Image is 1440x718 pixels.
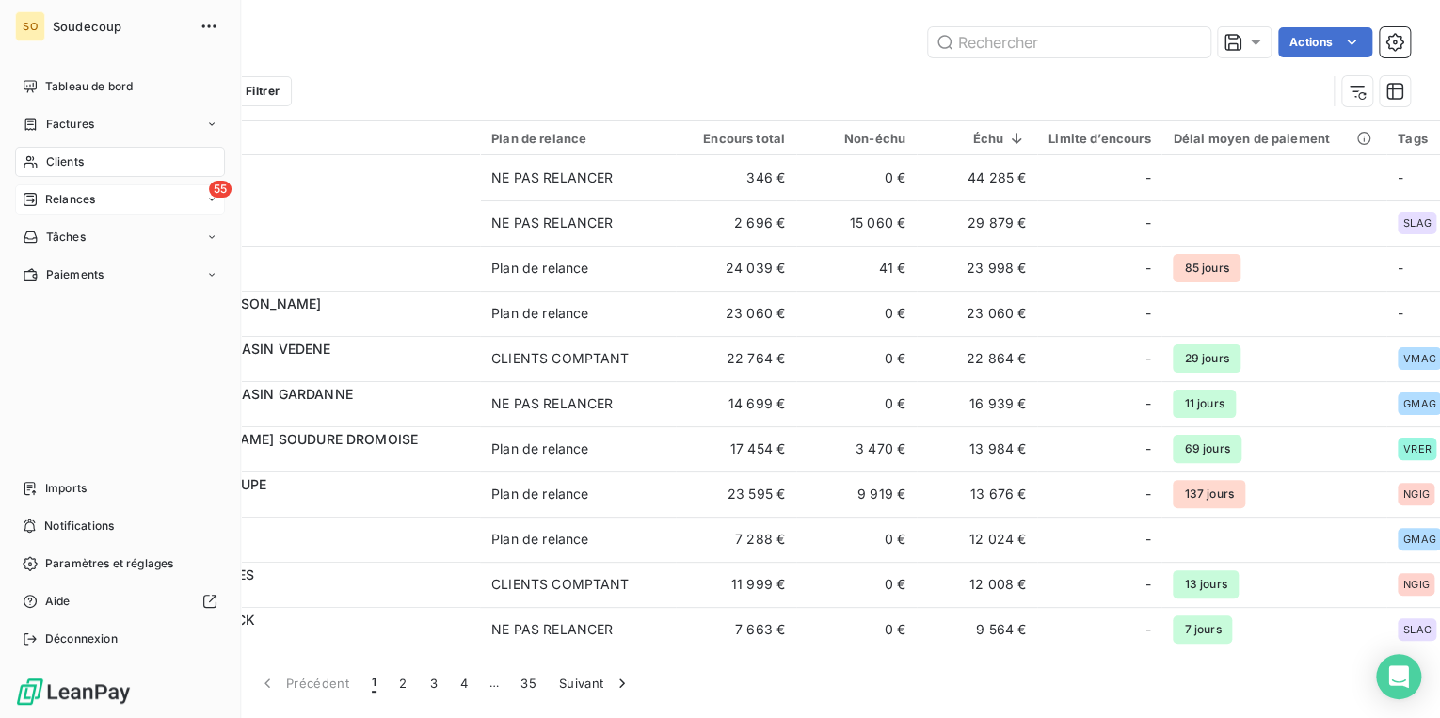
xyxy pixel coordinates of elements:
span: COMPTANT MAGASIN GARDANNE [130,386,353,402]
span: SLAG [1403,624,1432,635]
td: 0 € [796,517,917,562]
span: NGIG [1403,488,1430,500]
span: 11 jours [1173,390,1235,418]
span: 411N9GIG [130,313,469,332]
div: Plan de relance [491,131,664,146]
span: Notifications [44,518,114,535]
span: 411N9MAG [130,584,469,603]
span: - [1144,575,1150,594]
td: 0 € [796,562,917,607]
button: 2 [388,663,418,703]
div: NE PAS RELANCER [491,168,613,187]
td: 15 060 € [796,200,917,246]
button: Précédent [247,663,360,703]
td: 23 060 € [676,291,796,336]
span: 411A9MAG [130,404,469,423]
span: - [1144,168,1150,187]
span: - [1144,620,1150,639]
span: 13 jours [1173,570,1238,598]
span: - [1144,259,1150,278]
span: Factures [46,116,94,133]
td: 0 € [796,155,917,200]
button: 3 [419,663,449,703]
span: 29 jours [1173,344,1240,373]
div: Plan de relance [491,259,588,278]
div: Plan de relance [491,439,588,458]
td: 11 999 € [676,562,796,607]
button: 4 [449,663,479,703]
button: Actions [1278,27,1372,57]
span: … [479,668,509,698]
div: NE PAS RELANCER [491,394,613,413]
span: Tâches [46,229,86,246]
span: Paramètres et réglages [45,555,173,572]
span: VRER [1403,443,1432,455]
td: 7 663 € [676,607,796,652]
span: - [1398,260,1403,276]
td: 13 984 € [917,426,1037,471]
td: 14 699 € [676,381,796,426]
td: 17 454 € [676,426,796,471]
span: Soudecoup [53,19,188,34]
td: 0 € [796,336,917,381]
td: 22 764 € [676,336,796,381]
button: Filtrer [205,76,292,106]
div: Plan de relance [491,304,588,323]
span: Déconnexion [45,630,118,647]
span: Imports [45,480,87,497]
span: NGIG [1403,579,1430,590]
span: 41150114 [130,494,469,513]
td: 23 060 € [917,291,1037,336]
td: 23 595 € [676,471,796,517]
div: Encours total [687,131,785,146]
span: 85 jours [1173,254,1240,282]
button: Suivant [548,663,643,703]
div: CLIENTS COMPTANT [491,575,629,594]
td: 0 € [796,291,917,336]
span: Paiements [46,266,104,283]
div: Plan de relance [491,485,588,503]
div: Plan de relance [491,530,588,549]
span: - [1144,349,1150,368]
span: Relances [45,191,95,208]
span: - [1144,394,1150,413]
button: 1 [360,663,388,703]
span: GMAG [1403,398,1436,409]
td: 9 919 € [796,471,917,517]
span: VMAG [1403,353,1436,364]
td: 9 564 € [917,607,1037,652]
td: 41 € [796,246,917,291]
img: Logo LeanPay [15,677,132,707]
span: 4117220 [130,539,469,558]
span: Tableau de bord [45,78,133,95]
span: 4113667 [130,223,469,242]
span: 411V9LIV [130,359,469,377]
div: Délai moyen de paiement [1173,131,1374,146]
td: 3 470 € [796,426,917,471]
span: 4116004 [130,268,469,287]
td: 23 998 € [917,246,1037,291]
td: 346 € [676,155,796,200]
td: 24 039 € [676,246,796,291]
div: Limite d’encours [1048,131,1150,146]
span: - [1144,304,1150,323]
span: MSD [PERSON_NAME] SOUDURE DROMOISE [130,431,418,447]
span: GMAG [1403,534,1436,545]
div: Non-échu [808,131,905,146]
td: 22 864 € [917,336,1037,381]
div: NE PAS RELANCER [491,214,613,232]
div: Échu [928,131,1026,146]
span: - [1144,530,1150,549]
span: Clients [46,153,84,170]
div: NE PAS RELANCER [491,620,613,639]
td: 2 696 € [676,200,796,246]
button: 35 [509,663,548,703]
a: Aide [15,586,225,616]
span: SLAG [1403,217,1432,229]
span: 69 jours [1173,435,1240,463]
td: 0 € [796,381,917,426]
span: 4115667 [130,178,469,197]
span: 411WSTOCK01 [130,630,469,648]
span: Aide [45,593,71,610]
td: 12 008 € [917,562,1037,607]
